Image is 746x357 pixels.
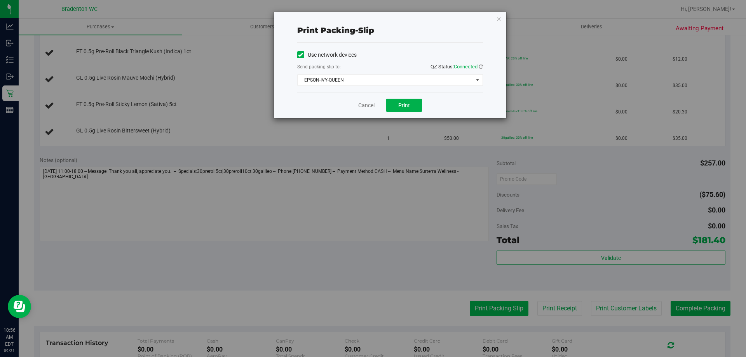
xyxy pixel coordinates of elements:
[472,75,482,85] span: select
[386,99,422,112] button: Print
[8,295,31,318] iframe: Resource center
[297,63,341,70] label: Send packing-slip to:
[454,64,478,70] span: Connected
[358,101,375,110] a: Cancel
[297,51,357,59] label: Use network devices
[398,102,410,108] span: Print
[431,64,483,70] span: QZ Status:
[297,26,374,35] span: Print packing-slip
[298,75,473,85] span: EPSON-IVY-QUEEN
